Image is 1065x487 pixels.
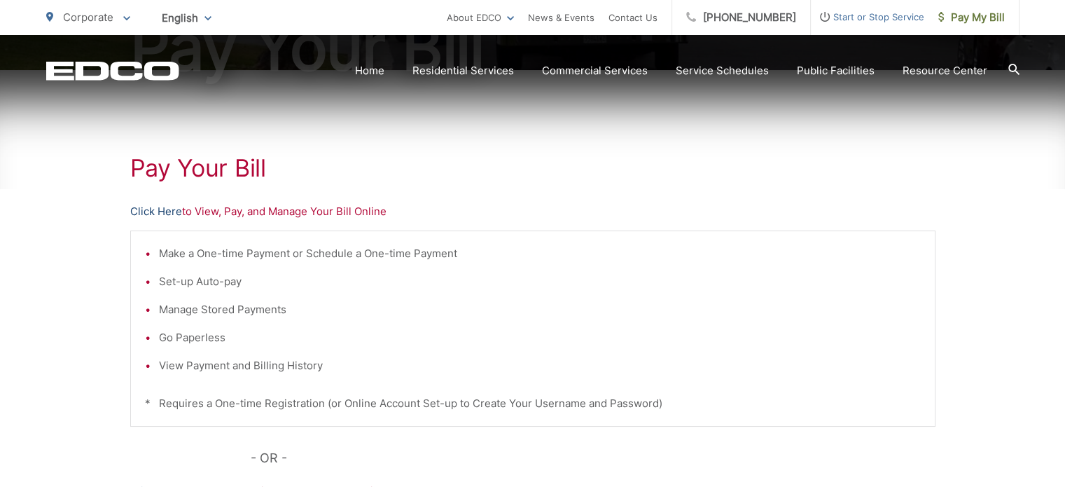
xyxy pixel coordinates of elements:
p: - OR - [251,448,935,469]
a: Public Facilities [797,62,875,79]
p: to View, Pay, and Manage Your Bill Online [130,203,935,220]
span: Corporate [63,11,113,24]
a: About EDCO [447,9,514,26]
a: Commercial Services [542,62,648,79]
a: Click Here [130,203,182,220]
li: Manage Stored Payments [159,301,921,318]
a: News & Events [528,9,594,26]
li: Go Paperless [159,329,921,346]
li: Set-up Auto-pay [159,273,921,290]
li: Make a One-time Payment or Schedule a One-time Payment [159,245,921,262]
li: View Payment and Billing History [159,357,921,374]
span: English [151,6,222,30]
span: Pay My Bill [938,9,1005,26]
a: Resource Center [903,62,987,79]
a: Residential Services [412,62,514,79]
h1: Pay Your Bill [130,154,935,182]
a: Home [355,62,384,79]
a: Contact Us [608,9,657,26]
a: Service Schedules [676,62,769,79]
a: EDCD logo. Return to the homepage. [46,61,179,81]
p: * Requires a One-time Registration (or Online Account Set-up to Create Your Username and Password) [145,395,921,412]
